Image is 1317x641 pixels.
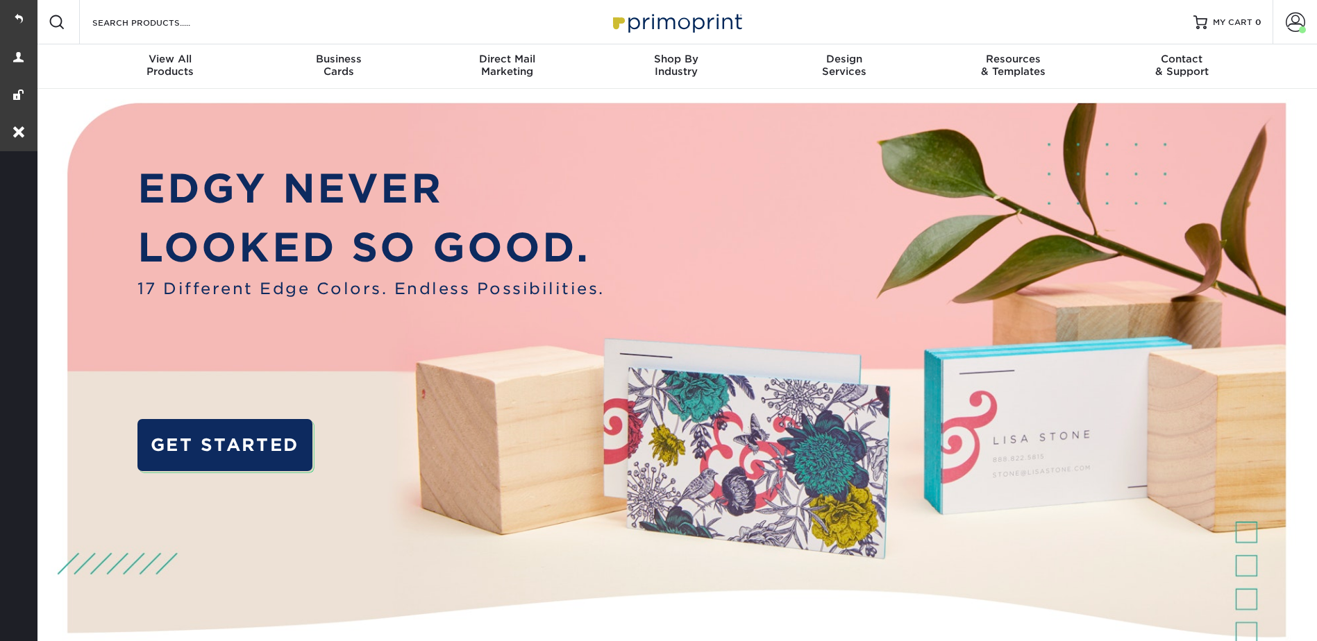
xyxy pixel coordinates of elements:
[86,44,255,89] a: View AllProducts
[254,53,423,65] span: Business
[254,53,423,78] div: Cards
[423,44,592,89] a: Direct MailMarketing
[760,44,929,89] a: DesignServices
[1098,44,1266,89] a: Contact& Support
[592,44,760,89] a: Shop ByIndustry
[592,53,760,65] span: Shop By
[1213,17,1252,28] span: MY CART
[1098,53,1266,65] span: Contact
[137,159,605,218] p: EDGY NEVER
[137,218,605,277] p: LOOKED SO GOOD.
[137,277,605,300] span: 17 Different Edge Colors. Endless Possibilities.
[423,53,592,65] span: Direct Mail
[86,53,255,65] span: View All
[137,419,312,471] a: GET STARTED
[760,53,929,78] div: Services
[86,53,255,78] div: Products
[760,53,929,65] span: Design
[929,53,1098,78] div: & Templates
[929,53,1098,65] span: Resources
[91,14,226,31] input: SEARCH PRODUCTS.....
[929,44,1098,89] a: Resources& Templates
[592,53,760,78] div: Industry
[1098,53,1266,78] div: & Support
[423,53,592,78] div: Marketing
[1255,17,1261,27] span: 0
[254,44,423,89] a: BusinessCards
[607,7,746,37] img: Primoprint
